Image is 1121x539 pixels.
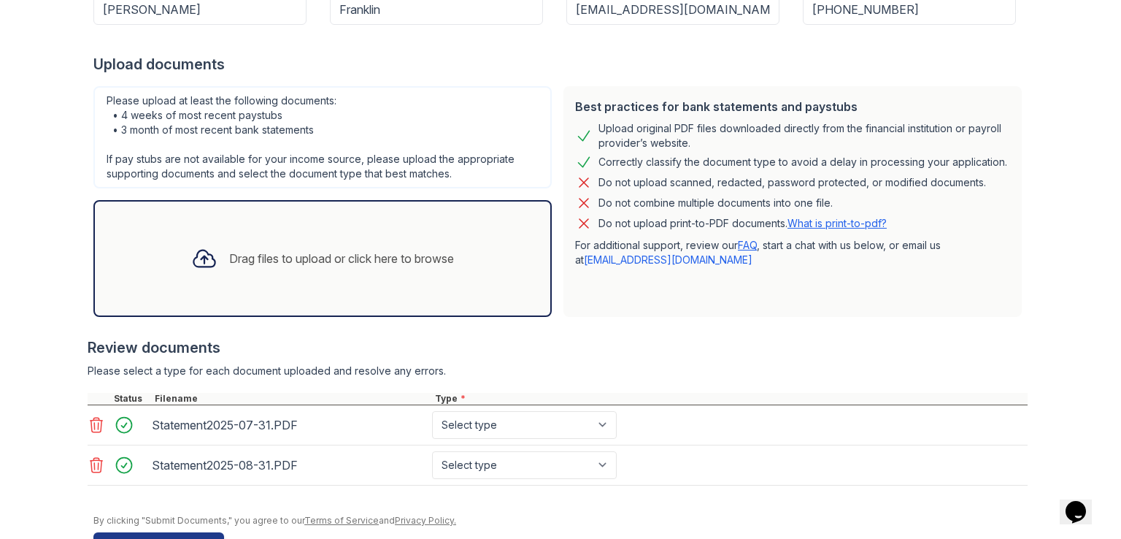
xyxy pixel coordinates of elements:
div: Type [432,393,1028,405]
div: Do not upload scanned, redacted, password protected, or modified documents. [598,174,986,191]
iframe: chat widget [1060,481,1106,524]
div: Statement2025-07-31.PDF [152,413,426,437]
div: Review documents [88,337,1028,358]
a: What is print-to-pdf? [787,217,887,229]
div: Please upload at least the following documents: • 4 weeks of most recent paystubs • 3 month of mo... [93,86,552,188]
a: Terms of Service [304,515,379,526]
a: FAQ [738,239,757,251]
p: For additional support, review our , start a chat with us below, or email us at [575,238,1010,267]
div: Please select a type for each document uploaded and resolve any errors. [88,364,1028,378]
div: Statement2025-08-31.PDF [152,454,426,477]
div: Drag files to upload or click here to browse [229,250,454,267]
a: [EMAIL_ADDRESS][DOMAIN_NAME] [584,253,752,266]
a: Privacy Policy. [395,515,456,526]
div: By clicking "Submit Documents," you agree to our and [93,515,1028,527]
p: Do not upload print-to-PDF documents. [598,216,887,231]
div: Do not combine multiple documents into one file. [598,194,833,212]
div: Correctly classify the document type to avoid a delay in processing your application. [598,153,1007,171]
div: Filename [152,393,432,405]
div: Best practices for bank statements and paystubs [575,98,1010,115]
div: Upload original PDF files downloaded directly from the financial institution or payroll provider’... [598,121,1010,150]
div: Upload documents [93,54,1028,74]
div: Status [111,393,152,405]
